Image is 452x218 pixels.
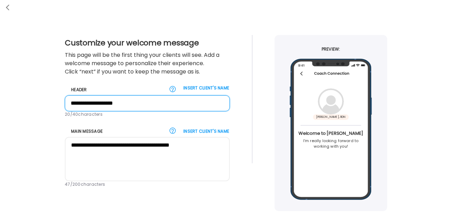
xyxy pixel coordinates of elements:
[72,181,81,187] span: 200
[275,46,387,52] h3: Preview:
[297,130,365,137] div: Welcome to [PERSON_NAME]
[65,38,230,48] h2: Customize your welcome message
[70,87,88,93] label: Header
[297,137,365,149] div: I’m really looking forward to working with you!
[70,128,103,134] label: Main message
[72,111,78,117] span: 40
[65,51,230,76] div: This page will be the first thing your clients will see. Add a welcome message to personalize the...
[65,181,230,188] div: / characters
[183,85,230,91] label: Insert client's name
[65,111,70,117] span: 20
[318,88,344,114] img: bg-avatar-default.svg
[65,111,230,117] div: / characters
[183,128,230,134] label: Insert client's name
[65,181,70,187] span: 47
[313,114,349,120] div: [PERSON_NAME], RDN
